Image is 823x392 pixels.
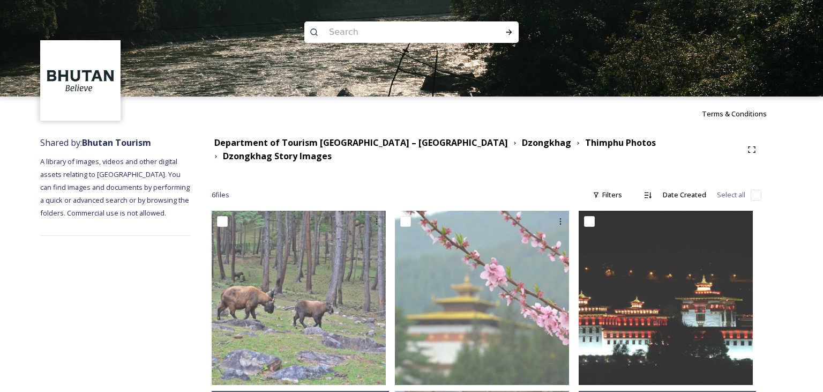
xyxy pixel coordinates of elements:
[212,190,229,200] span: 6 file s
[579,211,753,385] img: tdzong4.jpg
[324,20,470,44] input: Search
[522,137,571,149] strong: Dzongkhag
[717,190,745,200] span: Select all
[42,42,119,120] img: BT_Logo_BB_Lockup_CMYK_High%2520Res.jpg
[702,109,767,119] span: Terms & Conditions
[395,211,569,385] img: changangkha1.jpg
[82,137,151,149] strong: Bhutan Tourism
[214,137,508,149] strong: Department of Tourism [GEOGRAPHIC_DATA] – [GEOGRAPHIC_DATA]
[657,184,712,205] div: Date Created
[702,107,783,120] a: Terms & Conditions
[223,150,332,162] strong: Dzongkhag Story Images
[212,211,386,385] img: Takin3(2).jpg
[585,137,656,149] strong: Thimphu Photos
[587,184,627,205] div: Filters
[40,137,151,149] span: Shared by:
[40,157,191,218] span: A library of images, videos and other digital assets relating to [GEOGRAPHIC_DATA]. You can find ...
